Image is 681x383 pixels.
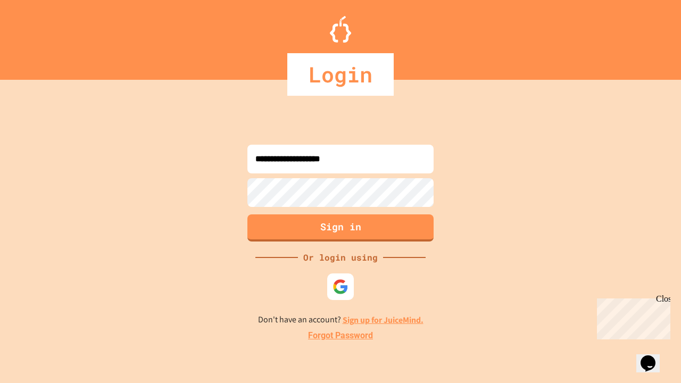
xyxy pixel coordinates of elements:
button: Sign in [247,214,434,242]
p: Don't have an account? [258,313,423,327]
iframe: chat widget [636,340,670,372]
div: Chat with us now!Close [4,4,73,68]
a: Sign up for JuiceMind. [343,314,423,326]
img: Logo.svg [330,16,351,43]
div: Or login using [298,251,383,264]
div: Login [287,53,394,96]
img: google-icon.svg [333,279,348,295]
iframe: chat widget [593,294,670,339]
a: Forgot Password [308,329,373,342]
